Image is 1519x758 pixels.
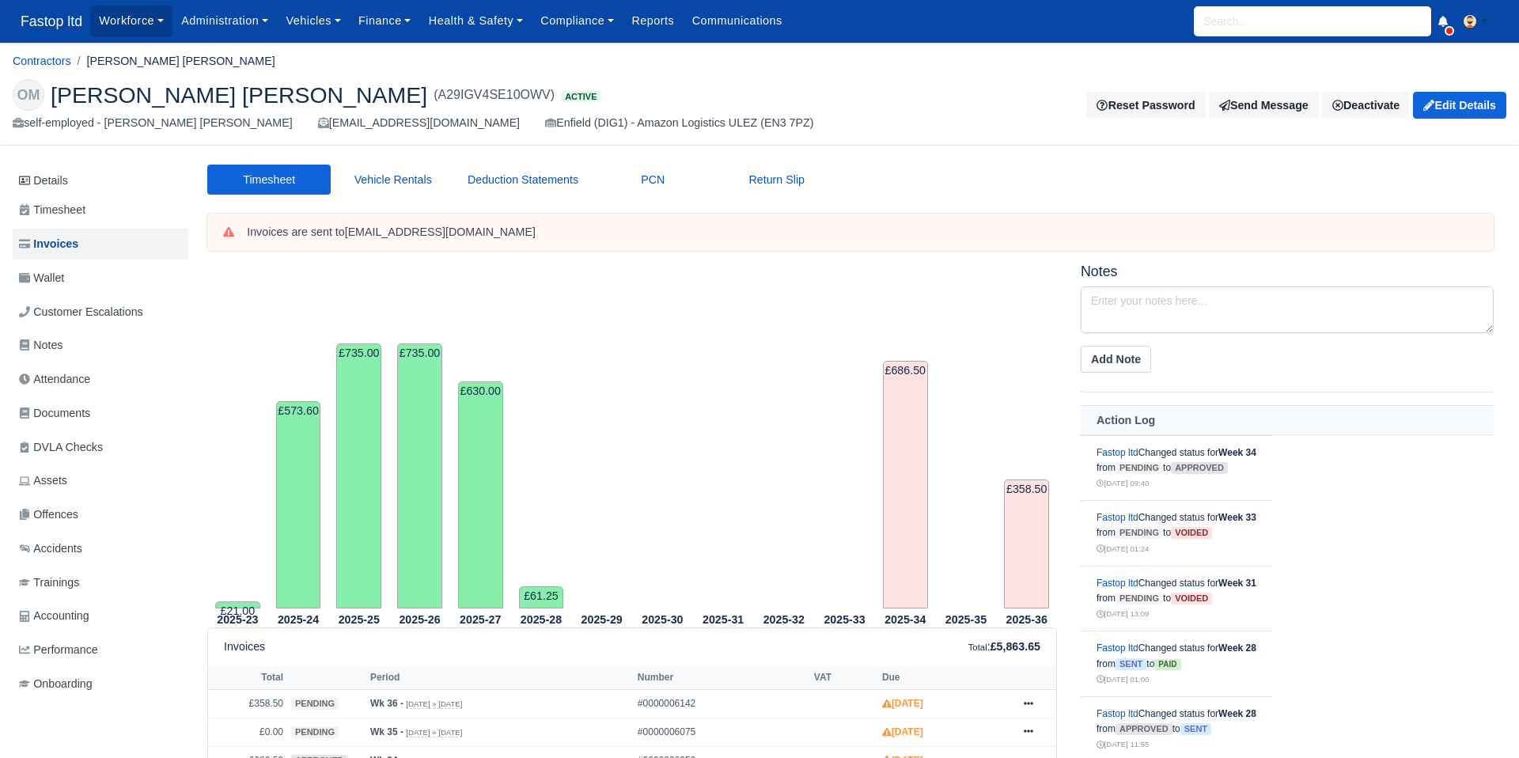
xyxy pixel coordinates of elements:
[1081,435,1272,501] td: Changed status for from to
[1097,578,1138,589] a: Fastop ltd
[968,642,987,652] small: Total
[13,669,188,699] a: Onboarding
[13,55,71,67] a: Contractors
[13,398,188,429] a: Documents
[277,6,350,36] a: Vehicles
[632,609,693,628] th: 2025-30
[19,472,67,490] span: Assets
[13,166,188,195] a: Details
[511,609,572,628] th: 2025-28
[1097,447,1138,458] a: Fastop ltd
[370,726,403,737] strong: Wk 35 -
[13,79,44,111] div: OM
[19,506,78,524] span: Offences
[434,85,555,104] span: (A29IGV4SE10OWV)
[1116,593,1163,605] span: pending
[19,269,64,287] span: Wallet
[268,609,329,628] th: 2025-24
[1081,501,1272,567] td: Changed status for from to
[1180,723,1211,735] span: sent
[336,343,381,609] td: £735.00
[1322,92,1410,119] a: Deactivate
[968,638,1040,656] div: :
[291,726,339,738] span: pending
[13,533,188,564] a: Accidents
[406,699,462,709] small: [DATE] » [DATE]
[753,609,814,628] th: 2025-32
[71,52,275,70] li: [PERSON_NAME] [PERSON_NAME]
[1086,92,1205,119] button: Reset Password
[13,6,90,37] a: Fastop ltd
[1209,92,1319,119] a: Send Message
[13,499,188,530] a: Offences
[13,263,188,294] a: Wallet
[883,361,928,608] td: £686.50
[366,666,634,690] th: Period
[1097,740,1149,749] small: [DATE] 11:55
[370,698,403,709] strong: Wk 36 -
[1081,406,1494,435] th: Action Log
[19,438,103,457] span: DVLA Checks
[693,609,754,628] th: 2025-31
[318,114,520,132] div: [EMAIL_ADDRESS][DOMAIN_NAME]
[450,609,511,628] th: 2025-27
[19,201,85,219] span: Timesheet
[561,91,600,103] span: Active
[406,728,462,737] small: [DATE] » [DATE]
[545,114,813,132] div: Enfield (DIG1) - Amazon Logistics ULEZ (EN3 7PZ)
[1081,566,1272,631] td: Changed status for from to
[1116,527,1163,539] span: pending
[207,165,331,195] a: Timesheet
[19,607,89,625] span: Accounting
[247,225,1478,241] div: Invoices are sent to
[208,718,287,746] td: £0.00
[878,666,1009,690] th: Due
[172,6,277,36] a: Administration
[875,609,936,628] th: 2025-34
[1116,723,1172,735] span: approved
[634,666,810,690] th: Number
[19,336,63,354] span: Notes
[19,404,90,423] span: Documents
[215,601,260,609] td: £21.00
[389,609,450,628] th: 2025-26
[208,666,287,690] th: Total
[1218,578,1256,589] strong: Week 31
[1081,346,1151,373] button: Add Note
[810,666,878,690] th: VAT
[519,586,564,608] td: £61.25
[1097,708,1138,719] a: Fastop ltd
[90,6,172,36] a: Workforce
[328,609,389,628] th: 2025-25
[591,165,714,195] a: PCN
[13,297,188,328] a: Customer Escalations
[1097,544,1149,553] small: [DATE] 01:24
[532,6,623,36] a: Compliance
[1097,609,1149,618] small: [DATE] 13:09
[397,343,442,609] td: £735.00
[13,465,188,496] a: Assets
[1004,479,1049,609] td: £358.50
[991,640,1040,653] strong: £5,863.65
[1194,6,1431,36] input: Search...
[936,609,997,628] th: 2025-35
[13,330,188,361] a: Notes
[1218,708,1256,719] strong: Week 28
[19,540,82,558] span: Accidents
[51,84,427,106] span: [PERSON_NAME] [PERSON_NAME]
[1116,462,1163,474] span: pending
[1171,593,1212,605] span: voided
[19,574,79,592] span: Trainings
[996,609,1057,628] th: 2025-36
[1097,642,1138,654] a: Fastop ltd
[1081,631,1272,697] td: Changed status for from to
[1218,447,1256,458] strong: Week 34
[291,698,339,710] span: pending
[19,303,143,321] span: Customer Escalations
[331,165,454,195] a: Vehicle Rentals
[207,609,268,628] th: 2025-23
[634,718,810,746] td: #0000006075
[208,690,287,718] td: £358.50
